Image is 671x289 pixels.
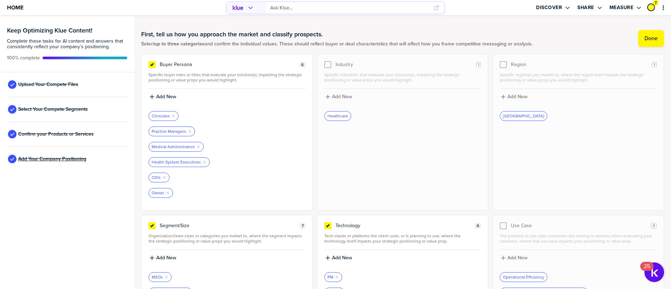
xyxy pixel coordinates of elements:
[7,5,23,10] span: Home
[324,72,481,83] span: Specific industries that evaluate your solution(s), impacting the strategic positioning or value ...
[500,233,657,244] span: The problem or use case customers are looking to address when evaluating your solutions, where th...
[478,62,479,67] span: 1
[166,191,170,195] button: Remove Tag
[141,30,533,38] h1: First, tell us how you approach the market and classify prospects.
[507,94,527,100] label: Add New
[160,62,192,67] span: Buyer Persona
[149,254,305,262] button: Add New
[500,72,657,83] span: Specific region(s) you market to, where the region itself impacts the strategic positioning or va...
[507,255,527,261] label: Add New
[141,41,533,47] span: Select and confirm the individual values. These should reflect buyer or deal characteristics that...
[188,129,192,133] button: Remove Tag
[332,94,352,100] label: Add New
[154,40,204,48] strong: up to three categories
[18,107,88,112] span: Select Your Compete Segments
[477,223,479,229] span: 6
[160,223,189,229] span: Segment/Size
[324,254,481,262] button: Add New
[302,223,304,229] span: 7
[149,233,305,244] span: Organization/team sizes or categories you market to, where the segment impacts the strategic posi...
[644,262,664,282] button: Open Resource Center, 25 new notifications
[7,55,40,61] span: Active
[149,72,305,83] span: Specific buyer roles or titles that evaluate your solution(s), impacting the strategic positionin...
[332,255,352,261] label: Add New
[536,5,562,11] label: Discover
[511,62,526,67] span: Region
[335,223,360,229] span: Technology
[18,131,94,137] span: Confirm your Products or Services
[511,223,532,229] span: Use Case
[335,275,339,279] button: Remove Tag
[164,275,168,279] button: Remove Tag
[156,255,176,261] label: Add New
[18,156,86,162] span: Add Your Company Positioning
[648,4,654,10] img: 552e032844afc2450db752c4aba18f17-sml.png
[335,62,353,67] span: Industry
[162,175,166,180] button: Remove Tag
[202,160,207,164] button: Remove Tag
[655,0,657,6] span: 7
[500,93,657,101] button: Add New
[7,38,127,50] span: Complete these tasks for AI content and answers that consistently reflect your company’s position...
[609,5,634,11] label: Measure
[500,254,657,262] button: Add New
[647,3,655,11] div: Kiranbabu Babu
[638,30,664,47] button: Done
[171,114,175,118] button: Remove Tag
[652,223,655,229] span: 3
[644,266,650,275] div: 25
[324,93,481,101] button: Add New
[647,3,656,12] a: Edit Profile
[301,62,304,67] span: 6
[577,5,594,11] label: Share
[18,82,78,87] span: Upload Your Compete Files
[196,145,201,149] button: Remove Tag
[149,93,305,101] button: Add New
[7,27,127,34] h3: Keep Optimizing Klue Content!
[324,233,481,244] span: Tech stacks or platforms the client uses, or is planning to use, where the technology itself impa...
[156,94,176,100] label: Add New
[644,35,658,42] label: Done
[654,62,655,67] span: 1
[270,2,430,14] input: Ask Klue...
